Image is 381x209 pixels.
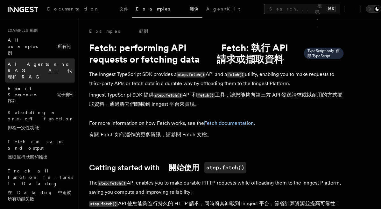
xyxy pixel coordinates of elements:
[89,70,344,111] p: The Inngest TypeScript SDK provides a API and a utility, enabling you to make requests to third-p...
[119,6,128,11] font: 文件
[8,190,71,201] font: 在 Datadog 中追蹤所有功能失敗
[206,6,240,11] span: AgentKit
[5,165,75,207] a: Track all function failures in Datadog在 Datadog 中追蹤所有功能失敗
[227,72,245,78] code: fetch()
[8,139,63,159] span: Fetch run status and output
[8,86,74,104] span: Email Sequence
[204,162,246,173] code: step.fetch()
[327,6,336,12] kbd: ⌘K
[5,107,75,136] a: Scheduling a one-off function排程一次性功能
[177,72,206,78] code: step.fetch()
[89,92,342,107] font: Inngest TypeScript SDK 提供 API 和 工具，讓您能夠向第三方 API 發送請求或以耐用的方式擷取資料，通過將它們卸載到 Inngest 平台來實現。
[204,120,254,126] a: Fetch documentation
[8,37,71,55] span: All examples
[5,136,75,165] a: Fetch run status and output獲取運行狀態和輸出
[47,6,128,11] span: Documentation
[139,29,148,34] font: 範例
[136,6,199,11] span: Examples
[89,119,344,142] p: For more information on how Fetch works, see the .
[89,131,212,138] font: 有關 Fetch 如何運作的更多資訊，請參閱 Fetch 文檔。
[202,2,244,17] a: AgentKit
[169,163,199,172] font: 開始使用
[30,28,38,33] font: 範例
[89,200,341,206] font: API 使您能夠進行持久的 HTTP 請求，同時將其卸載到 Inngest 平台，節省計算資源並提高可靠性：
[264,4,340,14] button: Search... 搜尋...⌘K
[5,28,38,33] span: Examples
[8,62,72,79] span: AI Agents and RAG
[315,3,324,27] font: 搜尋...
[89,28,148,34] a: Examples 範例
[8,125,39,130] font: 排程一次性功能
[98,181,127,186] code: step.fetch()
[132,2,202,18] a: Examples 範例
[5,83,75,107] a: Email Sequence 電子郵件序列
[8,168,75,201] span: Track all function failures in Datadog
[5,58,75,83] a: AI Agents and RAG AI 代理和 RAG
[5,34,75,58] a: All examples 所有範例
[89,201,118,207] code: step.fetch()
[154,93,183,98] code: step.fetch()
[217,42,288,65] font: Fetch: 執行 API 請求或擷取資料
[43,2,132,17] a: Documentation 文件
[308,48,340,58] span: TypeScript only
[89,42,344,65] h1: Fetch: performing API requests or fetching data
[8,110,74,130] span: Scheduling a one-off function
[8,154,48,159] font: 獲取運行狀態和輸出
[197,93,215,98] code: fetch()
[89,162,246,173] a: Getting started with 開始使用step.fetch()
[190,6,199,11] font: 範例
